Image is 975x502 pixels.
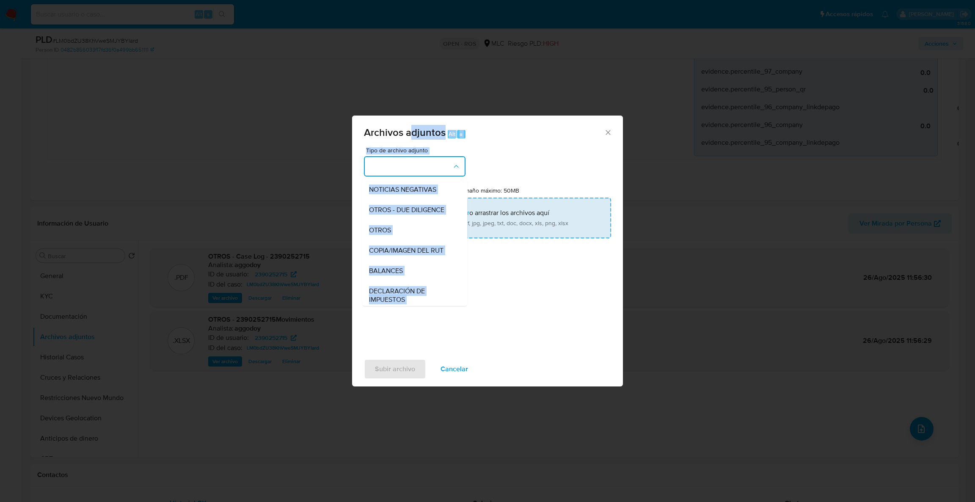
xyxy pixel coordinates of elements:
[364,125,446,140] span: Archivos adjuntos
[369,246,443,255] span: COPIA/IMAGEN DEL RUT
[459,187,519,194] label: Tamaño máximo: 50MB
[366,147,468,153] span: Tipo de archivo adjunto
[369,226,391,234] span: OTROS
[369,185,436,194] span: NOTICIAS NEGATIVAS
[369,287,455,304] span: DECLARACIÓN DE IMPUESTOS
[441,360,468,378] span: Cancelar
[369,206,444,214] span: OTROS - DUE DILIGENCE
[430,359,479,379] button: Cancelar
[460,130,463,138] span: a
[449,130,455,138] span: Alt
[604,128,611,136] button: Cerrar
[369,267,403,275] span: BALANCES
